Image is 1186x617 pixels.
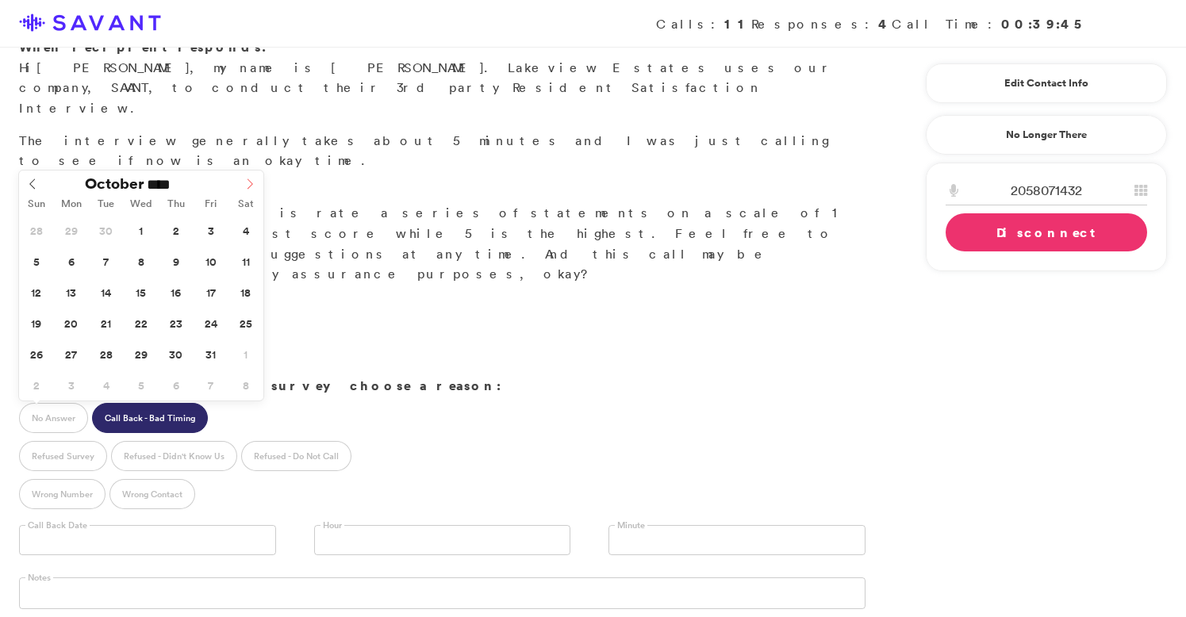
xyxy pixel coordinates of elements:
span: November 8, 2025 [230,370,261,400]
span: October 16, 2025 [160,277,191,308]
span: October 7, 2025 [90,246,121,277]
label: Wrong Number [19,479,106,509]
span: October 6, 2025 [56,246,86,277]
span: October 21, 2025 [90,308,121,339]
span: October 27, 2025 [56,339,86,370]
span: October [85,176,144,191]
span: October 1, 2025 [125,215,156,246]
label: Refused Survey [19,441,107,471]
p: Hi , my name is [PERSON_NAME]. Lakeview Estates uses our company, SAVANT, to conduct their 3rd pa... [19,37,866,118]
span: September 28, 2025 [21,215,52,246]
span: October 31, 2025 [195,339,226,370]
span: October 2, 2025 [160,215,191,246]
span: October 3, 2025 [195,215,226,246]
span: November 4, 2025 [90,370,121,400]
span: Fri [194,199,228,209]
span: September 29, 2025 [56,215,86,246]
span: October 14, 2025 [90,277,121,308]
label: No Answer [19,403,88,433]
span: October 26, 2025 [21,339,52,370]
span: September 30, 2025 [90,215,121,246]
span: October 17, 2025 [195,277,226,308]
span: October 11, 2025 [230,246,261,277]
span: November 6, 2025 [160,370,191,400]
a: Edit Contact Info [946,71,1147,96]
a: No Longer There [926,115,1167,155]
span: November 5, 2025 [125,370,156,400]
span: Sat [228,199,263,209]
label: Notes [25,572,53,584]
input: Year [144,176,202,193]
span: October 13, 2025 [56,277,86,308]
span: October 30, 2025 [160,339,191,370]
span: October 18, 2025 [230,277,261,308]
strong: 00:39:45 [1001,15,1088,33]
span: October 28, 2025 [90,339,121,370]
a: Disconnect [946,213,1147,251]
span: October 8, 2025 [125,246,156,277]
span: October 19, 2025 [21,308,52,339]
span: October 10, 2025 [195,246,226,277]
span: Tue [89,199,124,209]
span: October 4, 2025 [230,215,261,246]
span: October 23, 2025 [160,308,191,339]
span: October 24, 2025 [195,308,226,339]
span: October 25, 2025 [230,308,261,339]
span: October 5, 2025 [21,246,52,277]
span: October 12, 2025 [21,277,52,308]
span: November 7, 2025 [195,370,226,400]
span: November 3, 2025 [56,370,86,400]
span: Wed [124,199,159,209]
span: Thu [159,199,194,209]
span: October 29, 2025 [125,339,156,370]
label: Refused - Do Not Call [241,441,351,471]
label: Refused - Didn't Know Us [111,441,237,471]
span: October 20, 2025 [56,308,86,339]
span: [PERSON_NAME] [36,59,190,75]
span: October 9, 2025 [160,246,191,277]
label: Call Back - Bad Timing [92,403,208,433]
span: October 15, 2025 [125,277,156,308]
label: Wrong Contact [109,479,195,509]
span: Sun [19,199,54,209]
span: November 2, 2025 [21,370,52,400]
p: Great. What you'll do is rate a series of statements on a scale of 1 to 5. 1 is the lowest score ... [19,183,866,285]
label: Minute [615,519,647,531]
p: The interview generally takes about 5 minutes and I was just calling to see if now is an okay time. [19,131,866,171]
label: Hour [320,519,344,531]
span: October 22, 2025 [125,308,156,339]
label: Call Back Date [25,519,90,531]
span: Mon [54,199,89,209]
span: November 1, 2025 [230,339,261,370]
strong: 11 [724,15,751,33]
strong: 4 [878,15,892,33]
